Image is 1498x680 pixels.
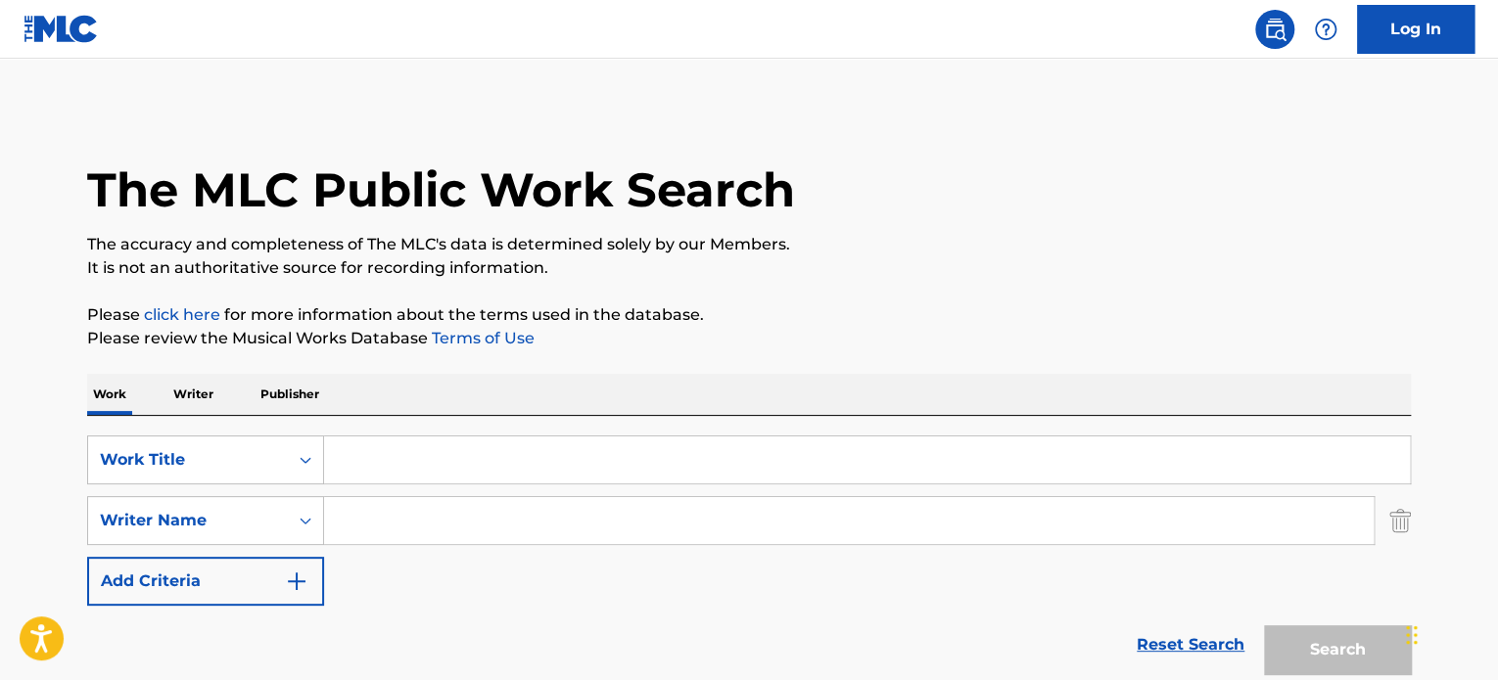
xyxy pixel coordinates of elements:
[87,233,1411,256] p: The accuracy and completeness of The MLC's data is determined solely by our Members.
[87,374,132,415] p: Work
[167,374,219,415] p: Writer
[428,329,535,347] a: Terms of Use
[1389,496,1411,545] img: Delete Criterion
[87,303,1411,327] p: Please for more information about the terms used in the database.
[1127,623,1254,666] a: Reset Search
[100,448,276,472] div: Work Title
[1306,10,1345,49] div: Help
[1357,5,1475,54] a: Log In
[23,15,99,43] img: MLC Logo
[1314,18,1337,41] img: help
[87,256,1411,280] p: It is not an authoritative source for recording information.
[1406,606,1418,664] div: Drag
[144,305,220,324] a: click here
[285,569,308,593] img: 9d2ae6d4665cec9f34b9.svg
[87,327,1411,350] p: Please review the Musical Works Database
[100,509,276,532] div: Writer Name
[87,160,795,219] h1: The MLC Public Work Search
[1400,586,1498,680] iframe: Chat Widget
[1255,10,1294,49] a: Public Search
[255,374,325,415] p: Publisher
[1263,18,1287,41] img: search
[87,557,324,606] button: Add Criteria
